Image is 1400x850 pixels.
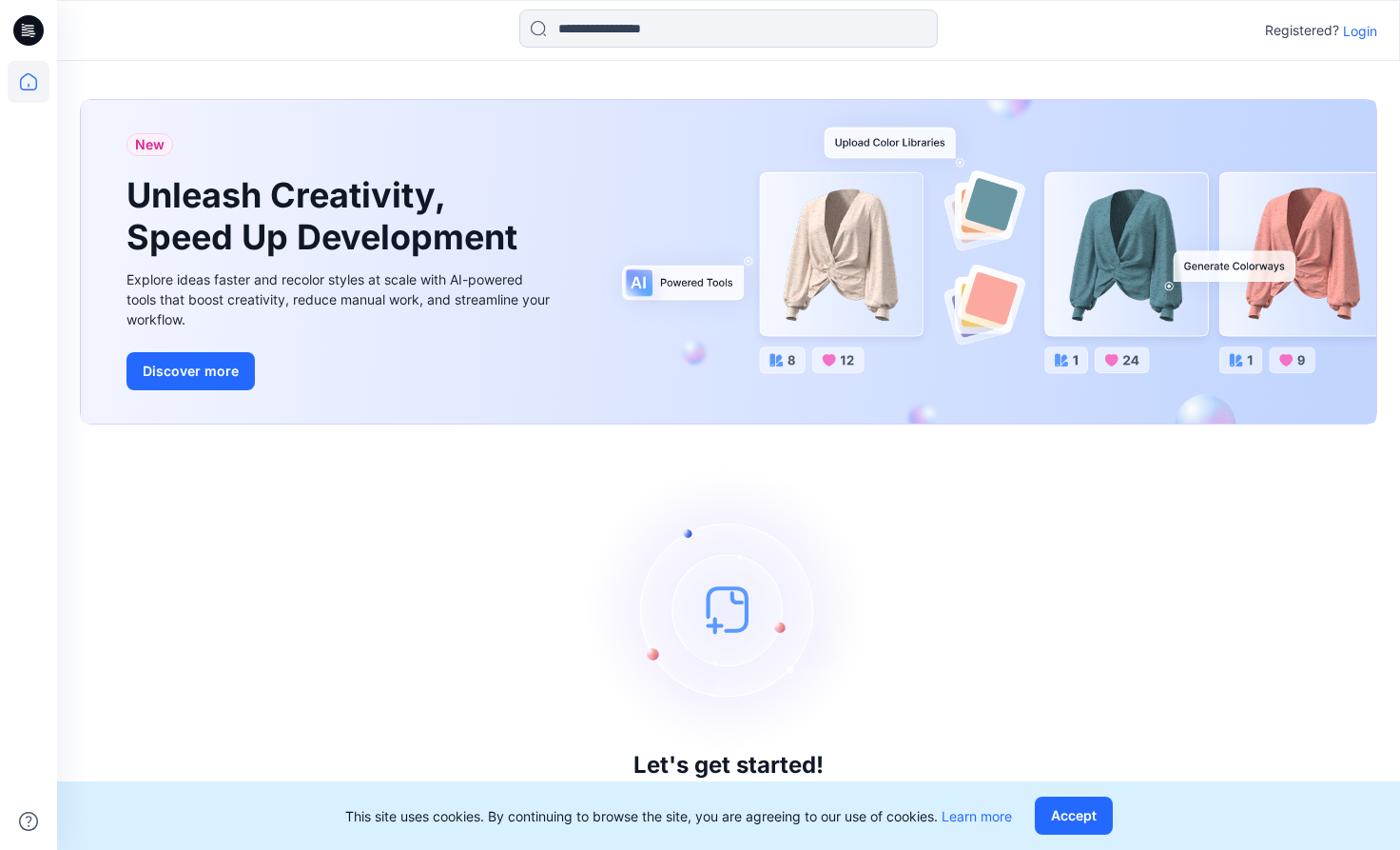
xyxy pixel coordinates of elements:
img: empty-state-image.svg [586,466,871,752]
p: Login [1343,21,1377,41]
a: Discover more [126,352,554,390]
a: Learn more [942,808,1012,824]
button: Discover more [126,352,255,390]
h1: Unleash Creativity, Speed Up Development [126,175,526,257]
span: New [135,133,165,156]
button: Accept [1035,797,1113,835]
p: This site uses cookies. By continuing to browse the site, you are agreeing to our use of cookies. [345,806,1012,826]
h3: Let's get started! [633,752,824,779]
p: Registered? [1265,19,1339,42]
div: Explore ideas faster and recolor styles at scale with AI-powered tools that boost creativity, red... [126,269,554,329]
